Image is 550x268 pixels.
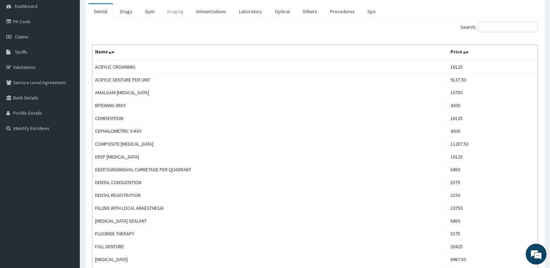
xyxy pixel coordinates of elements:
[447,189,538,202] td: 2150
[324,4,360,19] a: Procedures
[15,3,37,9] span: Dashboard
[478,22,538,32] input: Search:
[15,34,28,40] span: Claims
[92,60,448,74] td: ACRYLIC CROWNING
[447,176,538,189] td: 5375
[447,112,538,125] td: 16125
[15,49,27,55] span: Tariffs
[3,189,132,214] textarea: Type your message and hit 'Enter'
[92,189,448,202] td: DENTAL REGISTRATION
[447,163,538,176] td: 6450
[162,4,189,19] a: Imaging
[191,4,232,19] a: Immunizations
[92,215,448,227] td: [MEDICAL_DATA] SEALANT
[36,39,117,48] div: Chat with us now
[297,4,323,19] a: Others
[92,112,448,125] td: CEMENTATION
[460,22,538,32] label: Search:
[447,138,538,150] td: 11287.50
[139,4,160,19] a: Gym
[234,4,268,19] a: Laboratory
[88,4,113,19] a: Dental
[92,138,448,150] td: COMPOSITE [MEDICAL_DATA]
[92,253,448,266] td: [MEDICAL_DATA]
[92,74,448,86] td: ACRYLIC DENTURE PER UNIT
[447,150,538,163] td: 16125
[447,227,538,240] td: 5375
[115,4,138,19] a: Drugs
[447,45,538,61] th: Price
[13,35,28,52] img: d_794563401_company_1708531726252_794563401
[269,4,295,19] a: Optical
[92,99,448,112] td: BITEWING XRAY
[114,3,130,20] div: Minimize live chat window
[447,125,538,138] td: 4300
[92,202,448,215] td: FILLING WITH LOCAL ANAESTHESIA
[447,74,538,86] td: 9137.50
[447,60,538,74] td: 16125
[92,125,448,138] td: CEPHALOMETRIC X-RAY
[447,202,538,215] td: 10750
[92,176,448,189] td: DENTAL CONSULTATION
[92,86,448,99] td: AMALGAM [MEDICAL_DATA]
[40,87,96,157] span: We're online!
[92,150,448,163] td: DEEP [MEDICAL_DATA]
[447,86,538,99] td: 10750
[447,240,538,253] td: 20425
[92,163,448,176] td: DEEP/SUNGINGIVAL CURRETAGE PER QUADRANT
[92,45,448,61] th: Name
[447,253,538,266] td: 6987.50
[362,4,381,19] a: Spa
[447,215,538,227] td: 6450
[447,99,538,112] td: 4300
[92,240,448,253] td: FULL DENTURE
[92,227,448,240] td: FLUORIDE THERAPY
